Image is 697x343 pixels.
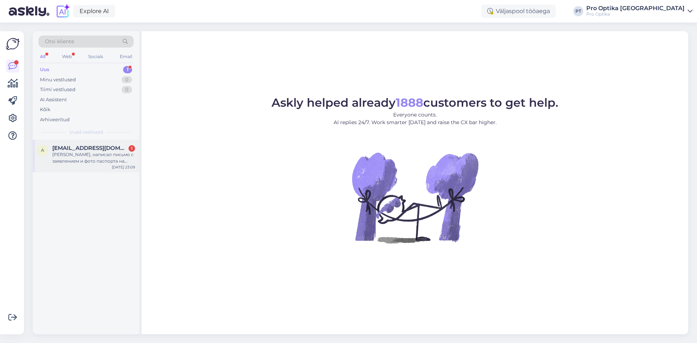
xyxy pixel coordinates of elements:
[45,38,74,45] span: Otsi kliente
[122,86,132,93] div: 0
[586,5,693,17] a: Pro Optika [GEOGRAPHIC_DATA]Pro Optika
[272,95,558,110] span: Askly helped already customers to get help.
[40,86,76,93] div: Tiimi vestlused
[87,52,105,61] div: Socials
[40,106,50,113] div: Kõik
[41,147,44,153] span: a
[481,5,556,18] div: Väljaspool tööaega
[6,37,20,51] img: Askly Logo
[38,52,47,61] div: All
[61,52,73,61] div: Web
[272,111,558,126] p: Everyone counts. AI replies 24/7. Work smarter [DATE] and raise the CX bar higher.
[55,4,70,19] img: explore-ai
[40,76,76,83] div: Minu vestlused
[52,151,135,164] div: [PERSON_NAME], написал письмо с заявлением и фото паспорта на [EMAIL_ADDRESS][DOMAIN_NAME]
[586,11,685,17] div: Pro Optika
[573,6,583,16] div: PT
[129,145,135,152] div: 1
[40,116,70,123] div: Arhiveeritud
[118,52,134,61] div: Email
[112,164,135,170] div: [DATE] 23:09
[586,5,685,11] div: Pro Optika [GEOGRAPHIC_DATA]
[396,95,423,110] b: 1888
[52,145,128,151] span: agat00@gmail.com
[73,5,115,17] a: Explore AI
[350,132,480,263] img: No Chat active
[40,96,67,103] div: AI Assistent
[123,66,132,73] div: 1
[40,66,49,73] div: Uus
[122,76,132,83] div: 0
[69,129,103,135] span: Uued vestlused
